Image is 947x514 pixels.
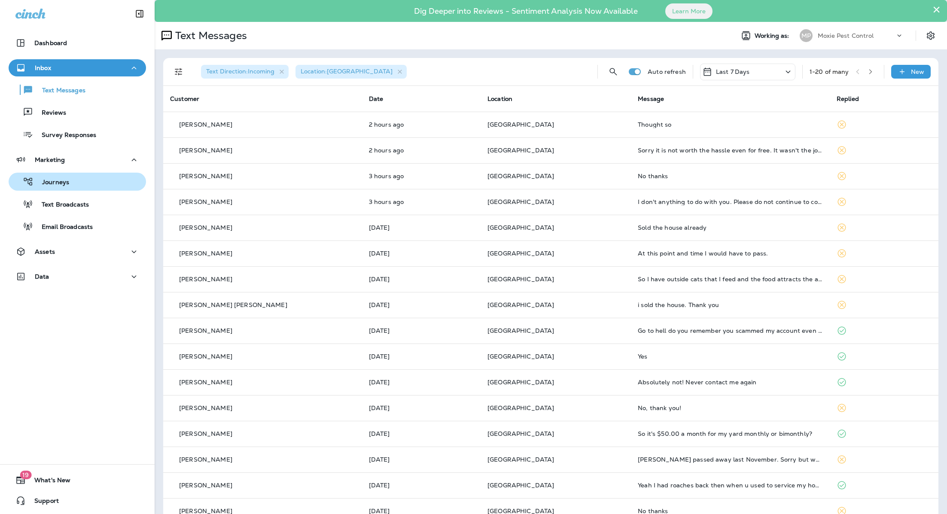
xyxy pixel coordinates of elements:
[638,173,823,179] div: No thanks
[638,456,823,463] div: Roger passed away last November. Sorry but we won't be needing your service, going to sell the house
[487,378,554,386] span: [GEOGRAPHIC_DATA]
[9,34,146,52] button: Dashboard
[179,379,232,386] p: [PERSON_NAME]
[716,68,750,75] p: Last 7 Days
[638,301,823,308] div: i sold the house. Thank you
[9,173,146,191] button: Journeys
[179,353,232,360] p: [PERSON_NAME]
[369,276,474,283] p: Sep 23, 2025 09:06 AM
[389,10,663,12] p: Dig Deeper into Reviews - Sentiment Analysis Now Available
[35,156,65,163] p: Marketing
[638,327,823,334] div: Go to hell do you remember you scammed my account even I didn't get any service from you at all
[179,456,232,463] p: [PERSON_NAME]
[9,471,146,489] button: 19What's New
[369,430,474,437] p: Sep 22, 2025 09:16 AM
[638,147,823,154] div: Sorry it is not worth the hassle even for free. It wasn't the job you did for us it was your cons...
[369,405,474,411] p: Sep 22, 2025 09:54 AM
[369,198,474,205] p: Sep 25, 2025 12:58 PM
[369,379,474,386] p: Sep 22, 2025 10:23 AM
[487,481,554,489] span: [GEOGRAPHIC_DATA]
[638,224,823,231] div: Sold the house already
[179,250,232,257] p: [PERSON_NAME]
[179,276,232,283] p: [PERSON_NAME]
[487,430,554,438] span: [GEOGRAPHIC_DATA]
[179,147,232,154] p: [PERSON_NAME]
[179,198,232,205] p: [PERSON_NAME]
[35,273,49,280] p: Data
[487,456,554,463] span: [GEOGRAPHIC_DATA]
[911,68,924,75] p: New
[369,482,474,489] p: Sep 22, 2025 08:37 AM
[638,430,823,437] div: So it's $50.00 a month for my yard monthly or bimonthly?
[638,121,823,128] div: Thought so
[201,65,289,79] div: Text Direction:Incoming
[638,353,823,360] div: Yes
[35,248,55,255] p: Assets
[170,95,199,103] span: Customer
[638,405,823,411] div: No, thank you!
[369,456,474,463] p: Sep 22, 2025 08:55 AM
[638,276,823,283] div: So I have outside cats that I feed and the food attracts the ants. No one has been able to elimin...
[487,198,554,206] span: [GEOGRAPHIC_DATA]
[9,125,146,143] button: Survey Responses
[33,179,69,187] p: Journeys
[9,81,146,99] button: Text Messages
[648,68,686,75] p: Auto refresh
[837,95,859,103] span: Replied
[638,95,664,103] span: Message
[172,29,247,42] p: Text Messages
[26,497,59,508] span: Support
[665,3,713,19] button: Learn More
[369,95,384,103] span: Date
[932,3,941,16] button: Close
[487,327,554,335] span: [GEOGRAPHIC_DATA]
[369,147,474,154] p: Sep 25, 2025 01:56 PM
[170,63,187,80] button: Filters
[9,151,146,168] button: Marketing
[369,173,474,179] p: Sep 25, 2025 01:04 PM
[369,121,474,128] p: Sep 25, 2025 02:03 PM
[487,404,554,412] span: [GEOGRAPHIC_DATA]
[369,327,474,334] p: Sep 22, 2025 09:04 PM
[9,103,146,121] button: Reviews
[33,223,93,231] p: Email Broadcasts
[20,471,31,479] span: 19
[179,405,232,411] p: [PERSON_NAME]
[179,121,232,128] p: [PERSON_NAME]
[487,353,554,360] span: [GEOGRAPHIC_DATA]
[487,146,554,154] span: [GEOGRAPHIC_DATA]
[128,5,152,22] button: Collapse Sidebar
[179,430,232,437] p: [PERSON_NAME]
[9,217,146,235] button: Email Broadcasts
[487,172,554,180] span: [GEOGRAPHIC_DATA]
[369,250,474,257] p: Sep 23, 2025 11:05 AM
[810,68,849,75] div: 1 - 20 of many
[487,301,554,309] span: [GEOGRAPHIC_DATA]
[369,301,474,308] p: Sep 22, 2025 10:03 PM
[818,32,874,39] p: Moxie Pest Control
[26,477,70,487] span: What's New
[179,482,232,489] p: [PERSON_NAME]
[206,67,274,75] span: Text Direction : Incoming
[179,301,287,308] p: [PERSON_NAME] [PERSON_NAME]
[923,28,938,43] button: Settings
[179,327,232,334] p: [PERSON_NAME]
[33,109,66,117] p: Reviews
[9,195,146,213] button: Text Broadcasts
[33,87,85,95] p: Text Messages
[369,353,474,360] p: Sep 22, 2025 10:49 AM
[800,29,813,42] div: MP
[638,379,823,386] div: Absolutely not! Never contact me again
[487,121,554,128] span: [GEOGRAPHIC_DATA]
[33,131,96,140] p: Survey Responses
[487,275,554,283] span: [GEOGRAPHIC_DATA]
[487,95,512,103] span: Location
[33,201,89,209] p: Text Broadcasts
[487,224,554,231] span: [GEOGRAPHIC_DATA]
[301,67,393,75] span: Location : [GEOGRAPHIC_DATA]
[9,243,146,260] button: Assets
[638,198,823,205] div: I don't anything to do with you. Please do not continue to contact me.
[755,32,791,40] span: Working as:
[35,64,51,71] p: Inbox
[9,268,146,285] button: Data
